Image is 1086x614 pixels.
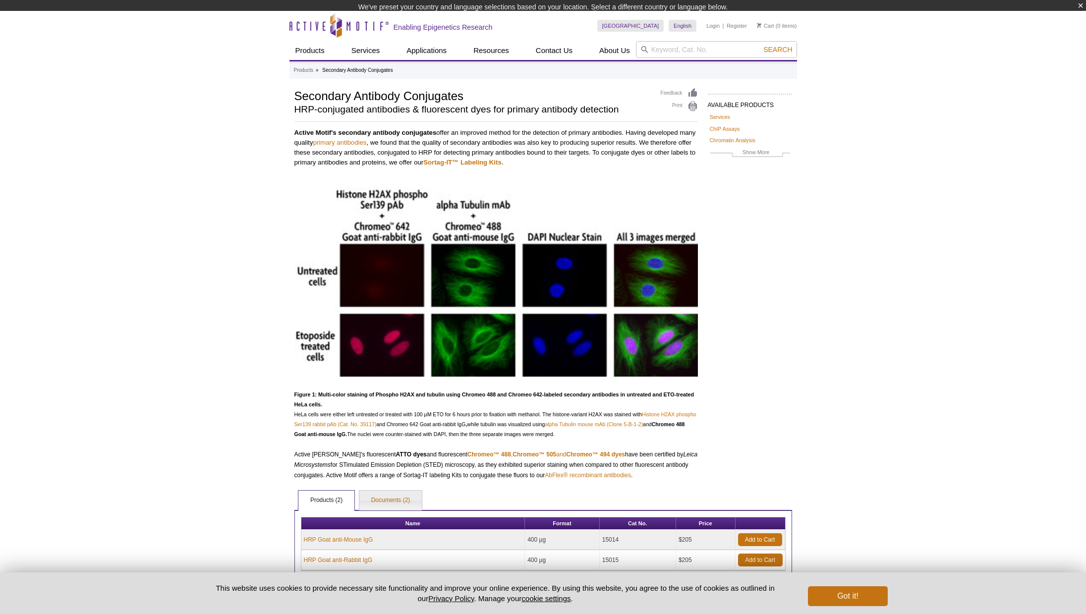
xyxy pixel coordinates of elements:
a: Resources [467,41,515,60]
h2: Enabling Epigenetics Research [394,23,493,32]
a: Sortag-IT™ Labeling Kits. [423,159,503,166]
a: Documents (2) [359,491,422,510]
span: Search [763,46,792,54]
a: ChIP Assays [710,124,740,133]
li: | [723,20,724,32]
a: Services [710,112,730,121]
i: Leica Microsystems [294,451,698,468]
h2: HRP-conjugated antibodies & fluorescent dyes for primary antibody detection [294,105,651,114]
strong: , [465,421,467,427]
a: [GEOGRAPHIC_DATA] [597,20,664,32]
a: Login [706,22,720,29]
th: Price [676,517,736,530]
a: Services [345,41,386,60]
button: Search [760,45,795,54]
b: Chromeo™ 505 [513,451,556,458]
span: Active [PERSON_NAME]'s fluorescent and fluorescent have been certified by for STimulated Emission... [294,451,698,479]
a: Register [727,22,747,29]
a: AbFlex® recombinant antibodies [545,472,631,479]
td: 15015 [600,550,676,570]
a: primary antibodies [313,139,367,146]
a: Cart [757,22,774,29]
p: offer an improved method for the detection of primary antibodies. Having developed many quality ,... [294,128,698,167]
a: HRP Goat anti-Mouse IgG [304,535,373,544]
td: $205 [676,550,736,570]
p: This website uses cookies to provide necessary site functionality and improve your online experie... [199,583,792,604]
a: Products (2) [298,491,354,510]
b: Chromeo™ 494 dyes [566,451,625,458]
th: Name [301,517,525,530]
a: Products [294,66,313,75]
a: Add to Cart [738,533,782,546]
a: Privacy Policy [428,594,474,603]
a: Print [661,101,698,112]
a: Chromatin Analysis [710,136,755,145]
li: » [316,67,319,73]
td: 15014 [600,530,676,550]
input: Keyword, Cat. No. [636,41,797,58]
span: HeLa cells were either left untreated or treated with 100 µM ETO for 6 hours prior to fixation wi... [294,411,696,437]
a: Histone H2AX phospho Ser139 rabbit pAb (Cat. No. 39117) [294,411,696,427]
b: Chromeo™ 488 [467,451,511,458]
h1: Secondary Antibody Conjugates [294,88,651,103]
a: Chromeo™ 488,Chromeo™ 505andChromeo™ 494 dyes [467,451,625,458]
a: HRP Goat anti-Rabbit IgG [304,556,373,564]
th: Cat No. [600,517,676,530]
a: Contact Us [530,41,578,60]
img: Your Cart [757,23,761,28]
th: Format [525,517,600,530]
a: About Us [593,41,636,60]
img: Multi-color staining of Phospho H2AX and tubulin using Chromeo 488 and Chromeo 642 secondary anti... [294,187,698,377]
a: English [669,20,696,32]
td: 400 µg [525,530,600,550]
b: ATTO dyes [396,451,427,458]
button: cookie settings [521,594,571,603]
a: Products [289,41,331,60]
button: Got it! [808,586,887,606]
a: Add to Cart [738,554,783,566]
td: 400 µg [525,550,600,570]
td: $205 [676,530,736,550]
a: Show More [710,148,790,159]
img: Change Here [593,7,619,31]
strong: Active Motif's secondary antibody conjugates [294,129,437,136]
h5: Figure 1: Multi-color staining of Phospho H2AX and tubulin using Chromeo 488 and Chromeo 642-labe... [294,390,698,409]
li: Secondary Antibody Conjugates [322,67,393,73]
h2: AVAILABLE PRODUCTS [708,94,792,112]
li: (0 items) [757,20,797,32]
a: Feedback [661,88,698,99]
a: alpha Tubulin mouse mAb (Clone 5-B-1-2) [545,421,643,427]
a: Applications [400,41,453,60]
